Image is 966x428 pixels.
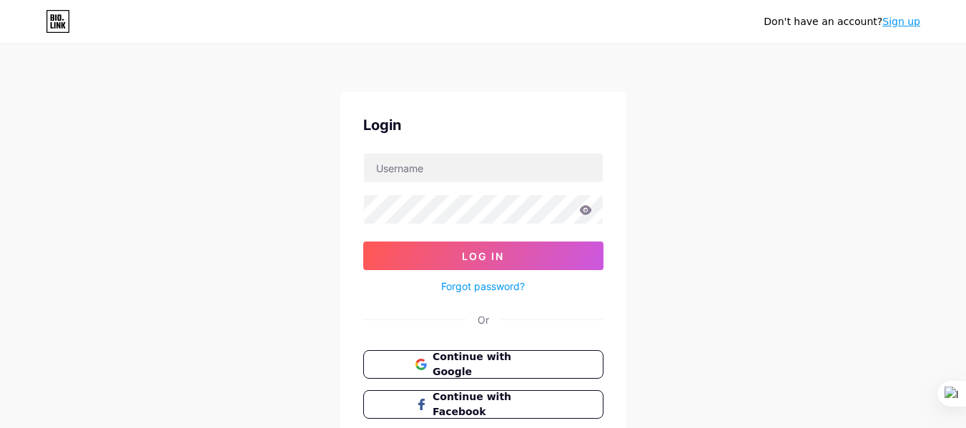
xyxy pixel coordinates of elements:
div: Or [478,312,489,327]
span: Continue with Facebook [433,389,551,419]
button: Continue with Facebook [363,390,603,419]
button: Log In [363,242,603,270]
div: Login [363,114,603,136]
button: Continue with Google [363,350,603,379]
span: Log In [462,250,504,262]
input: Username [364,154,603,182]
div: Don't have an account? [764,14,920,29]
span: Continue with Google [433,349,551,379]
a: Sign up [882,16,920,27]
a: Forgot password? [441,279,525,294]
